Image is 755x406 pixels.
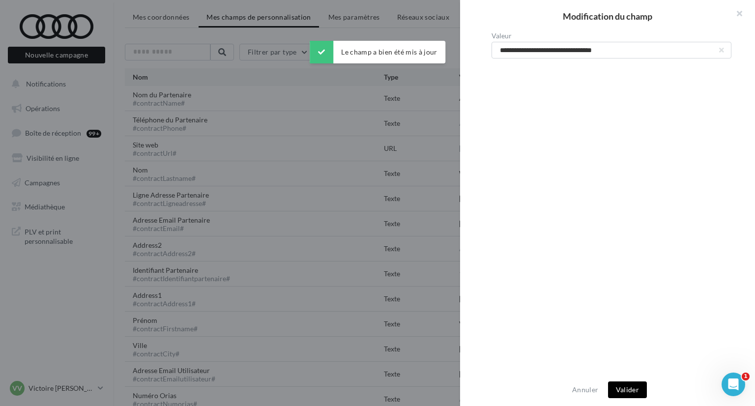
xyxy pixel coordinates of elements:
h2: Modification du champ [476,12,739,21]
button: Annuler [568,384,602,396]
button: Valider [608,381,647,398]
label: Valeur [492,32,731,39]
div: Le champ a bien été mis à jour [310,41,445,63]
span: 1 [742,373,750,380]
iframe: Intercom live chat [722,373,745,396]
